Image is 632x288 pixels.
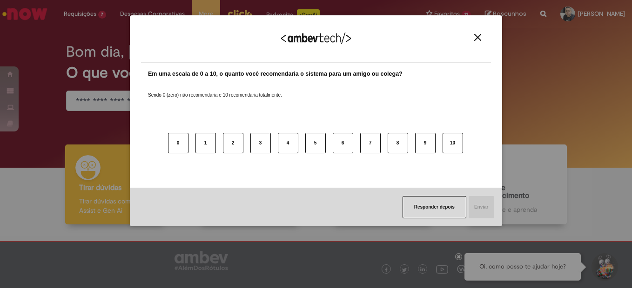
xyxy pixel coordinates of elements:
[281,33,351,44] img: Logo Ambevtech
[403,196,466,218] button: Responder depois
[471,33,484,41] button: Close
[474,34,481,41] img: Close
[168,133,188,153] button: 0
[278,133,298,153] button: 4
[250,133,271,153] button: 3
[443,133,463,153] button: 10
[388,133,408,153] button: 8
[360,133,381,153] button: 7
[148,81,282,98] label: Sendo 0 (zero) não recomendaria e 10 recomendaria totalmente.
[333,133,353,153] button: 6
[415,133,436,153] button: 9
[148,70,403,79] label: Em uma escala de 0 a 10, o quanto você recomendaria o sistema para um amigo ou colega?
[223,133,243,153] button: 2
[305,133,326,153] button: 5
[195,133,216,153] button: 1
